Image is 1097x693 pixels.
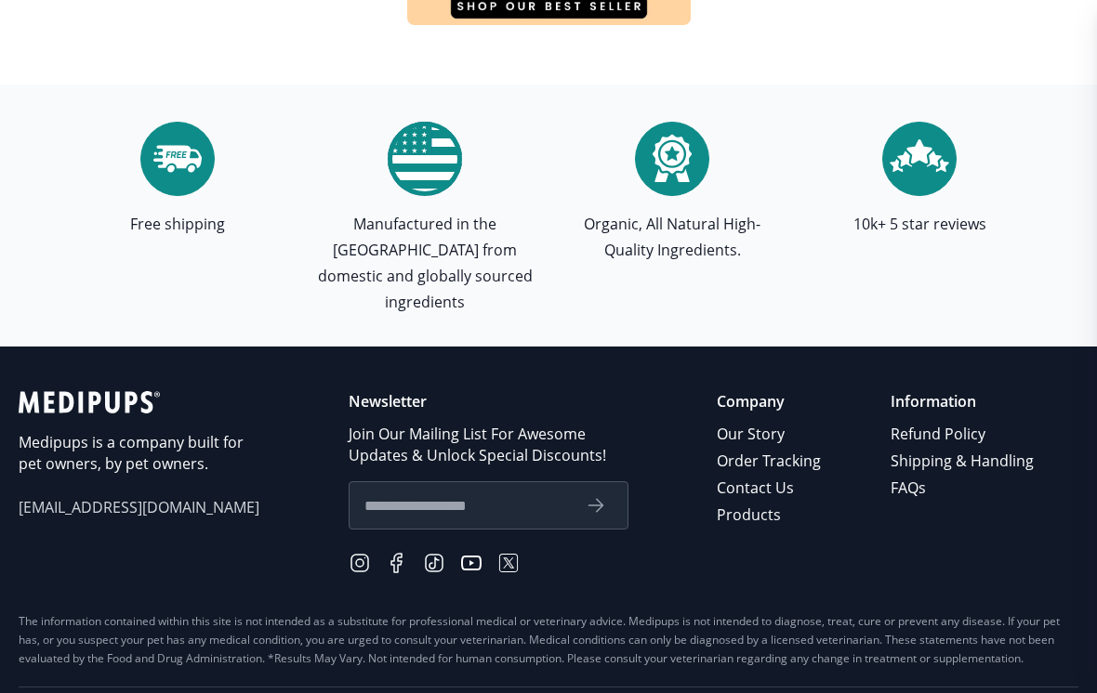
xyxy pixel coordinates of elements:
[19,497,260,518] span: [EMAIL_ADDRESS][DOMAIN_NAME]
[891,475,1037,502] a: FAQs
[349,424,628,466] p: Join Our Mailing List For Awesome Updates & Unlock Special Discounts!
[717,391,824,412] p: Company
[349,391,628,412] p: Newsletter
[717,448,824,475] a: Order Tracking
[717,421,824,448] a: Our Story
[891,421,1037,448] a: Refund Policy
[19,432,260,475] p: Medipups is a company built for pet owners, by pet owners.
[717,475,824,502] a: Contact Us
[130,211,225,237] p: Free shipping
[19,612,1078,668] div: The information contained within this site is not intended as a substitute for professional medic...
[312,211,537,315] p: Manufactured in the [GEOGRAPHIC_DATA] from domestic and globally sourced ingredients
[717,502,824,529] a: Products
[560,211,785,263] p: Organic, All Natural High-Quality Ingredients.
[853,211,986,237] p: 10k+ 5 star reviews
[891,391,1037,412] p: Information
[891,448,1037,475] a: Shipping & Handling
